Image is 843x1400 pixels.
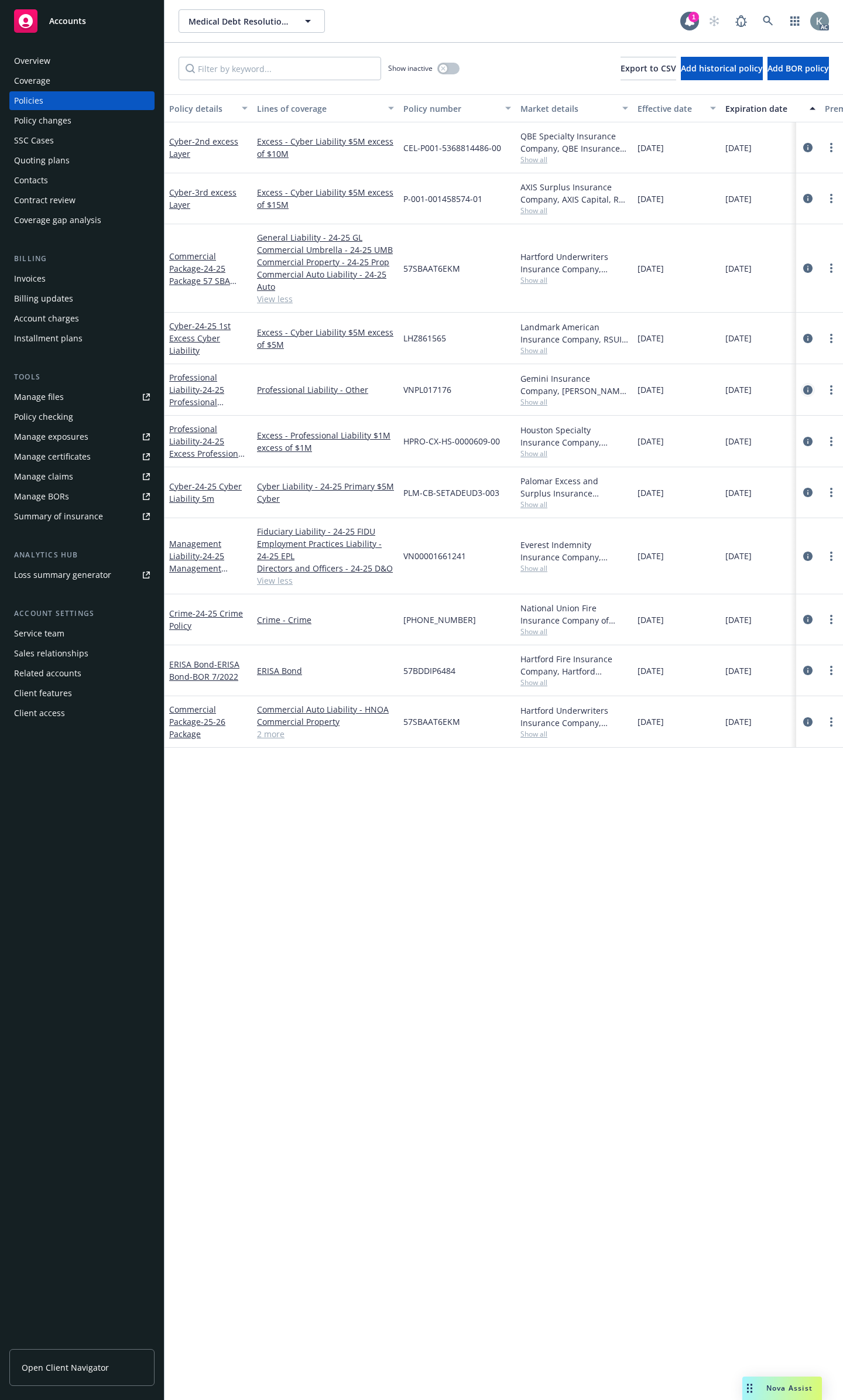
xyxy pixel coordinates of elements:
a: Crime - Crime [257,614,394,626]
div: Hartford Underwriters Insurance Company, Hartford Insurance Group [520,704,628,729]
a: Account charges [9,309,155,328]
a: Commercial Auto Liability - HNOA [257,703,394,716]
span: Accounts [49,16,86,26]
span: Show all [520,206,628,215]
a: Management Liability [169,538,224,586]
div: Coverage [14,71,50,90]
div: Client access [14,704,65,723]
div: Manage claims [14,467,73,486]
span: [DATE] [725,614,752,626]
span: 57BDDIP6484 [403,665,455,677]
a: more [824,261,838,275]
div: Hartford Fire Insurance Company, Hartford Insurance Group [520,653,628,677]
button: Effective date [633,94,721,122]
a: Cyber [169,187,237,210]
span: [DATE] [638,384,664,396]
a: Commercial Property - 24-25 Prop [257,256,394,268]
div: Related accounts [14,664,81,683]
a: Excess - Cyber Liability $5M excess of $15M [257,186,394,211]
a: more [824,715,838,729]
span: [DATE] [725,435,752,447]
a: Crime [169,608,243,631]
span: Show all [520,155,628,165]
span: 57SBAAT6EKM [403,262,460,275]
a: View less [257,574,394,587]
a: Client features [9,684,155,703]
span: Add BOR policy [767,63,829,74]
div: Loss summary generator [14,566,111,584]
div: Account settings [9,608,155,619]
a: Cyber [169,320,231,356]
a: Manage BORs [9,487,155,506]
button: Policy details [165,94,252,122]
span: [DATE] [725,332,752,344]
div: Installment plans [14,329,83,348]
button: Export to CSV [621,57,676,80]
div: Lines of coverage [257,102,381,115]
span: [DATE] [638,193,664,205]
span: Nova Assist [766,1383,813,1393]
a: Accounts [9,5,155,37]
a: circleInformation [801,261,815,275]
a: Employment Practices Liability - 24-25 EPL [257,538,394,562]
span: - 24-25 Excess Professional Liability [169,436,245,471]
div: Policy checking [14,408,73,426]
button: Policy number [399,94,516,122]
a: circleInformation [801,383,815,397]
a: Excess - Cyber Liability $5M excess of $5M [257,326,394,351]
span: [DATE] [725,262,752,275]
div: AXIS Surplus Insurance Company, AXIS Capital, RT Specialty Insurance Services, LLC (RSG Specialty... [520,181,628,206]
a: circleInformation [801,141,815,155]
a: ERISA Bond [257,665,394,677]
a: Switch app [783,9,807,33]
div: Palomar Excess and Surplus Insurance Company, Palomar, RT Specialty Insurance Services, LLC (RSG ... [520,475,628,499]
div: Invoices [14,269,46,288]
span: [DATE] [725,193,752,205]
a: more [824,141,838,155]
a: Cyber Liability - 24-25 Primary $5M Cyber [257,480,394,505]
a: Coverage gap analysis [9,211,155,230]
span: [DATE] [638,262,664,275]
div: Market details [520,102,615,115]
span: Show all [520,345,628,355]
button: Expiration date [721,94,820,122]
span: [DATE] [638,487,664,499]
a: Billing updates [9,289,155,308]
div: Everest Indemnity Insurance Company, Everest, RT Specialty Insurance Services, LLC (RSG Specialty... [520,539,628,563]
span: - 3rd excess Layer [169,187,237,210]
a: Directors and Officers - 24-25 D&O [257,562,394,574]
a: Sales relationships [9,644,155,663]
button: Market details [516,94,633,122]
div: Manage certificates [14,447,91,466]
div: Sales relationships [14,644,88,663]
span: - 24-25 Crime Policy [169,608,243,631]
a: Cyber [169,136,238,159]
span: Export to CSV [621,63,676,74]
span: Show all [520,677,628,687]
div: Overview [14,52,50,70]
a: Overview [9,52,155,70]
a: more [824,191,838,206]
a: Report a Bug [729,9,753,33]
a: Professional Liability [169,423,245,471]
a: circleInformation [801,663,815,677]
div: Manage BORs [14,487,69,506]
a: Contract review [9,191,155,210]
a: Installment plans [9,329,155,348]
span: [DATE] [725,142,752,154]
a: Related accounts [9,664,155,683]
div: QBE Specialty Insurance Company, QBE Insurance Group, RT Specialty Insurance Services, LLC (RSG S... [520,130,628,155]
a: Coverage [9,71,155,90]
a: circleInformation [801,612,815,627]
div: Summary of insurance [14,507,103,526]
a: Policies [9,91,155,110]
button: Lines of coverage [252,94,399,122]
input: Filter by keyword... [179,57,381,80]
button: Add historical policy [681,57,763,80]
span: [DATE] [725,550,752,562]
a: Excess - Cyber Liability $5M excess of $10M [257,135,394,160]
a: Commercial Package [169,704,225,740]
span: Show inactive [388,63,433,73]
span: [DATE] [725,384,752,396]
div: 1 [688,12,699,22]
